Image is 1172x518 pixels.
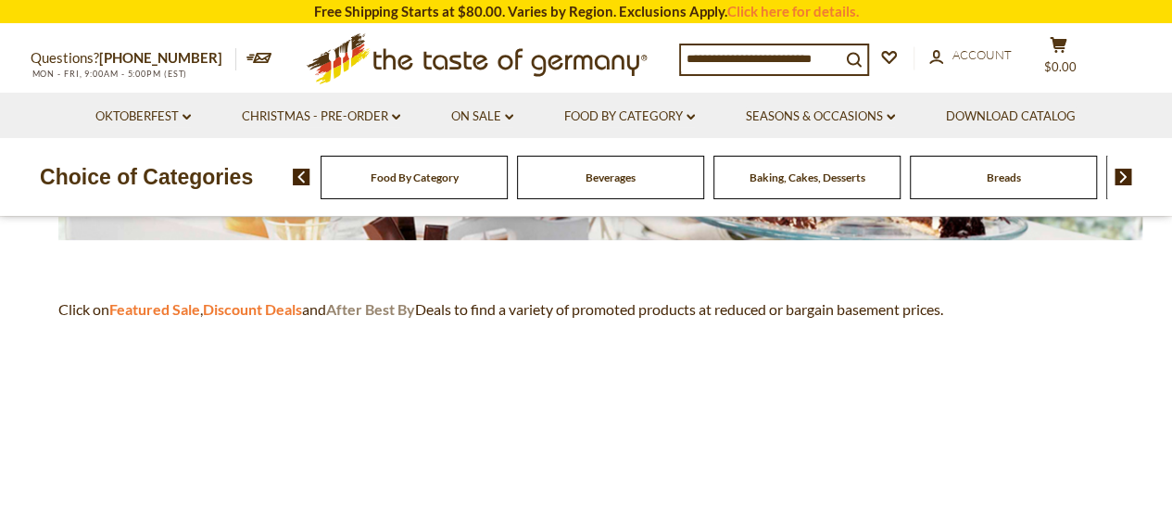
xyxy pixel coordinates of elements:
a: Seasons & Occasions [746,107,895,127]
a: Download Catalog [946,107,1076,127]
a: Featured Sale [109,300,200,318]
img: previous arrow [293,169,310,185]
a: Discount Deals [203,300,302,318]
a: Account [929,45,1012,66]
a: Oktoberfest [95,107,191,127]
a: [PHONE_NUMBER] [99,49,222,66]
a: Baking, Cakes, Desserts [750,171,865,184]
a: On Sale [451,107,513,127]
a: Click here for details. [727,3,859,19]
span: MON - FRI, 9:00AM - 5:00PM (EST) [31,69,188,79]
p: Questions? [31,46,236,70]
span: Click on , and Deals to find a variety of promoted products at reduced or bargain basement prices. [58,300,943,318]
button: $0.00 [1031,36,1087,82]
img: next arrow [1115,169,1132,185]
a: Food By Category [564,107,695,127]
a: After Best By [326,300,415,318]
a: Food By Category [371,171,459,184]
span: $0.00 [1044,59,1077,74]
span: Account [952,47,1012,62]
a: Breads [987,171,1021,184]
a: Christmas - PRE-ORDER [242,107,400,127]
a: Beverages [586,171,636,184]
